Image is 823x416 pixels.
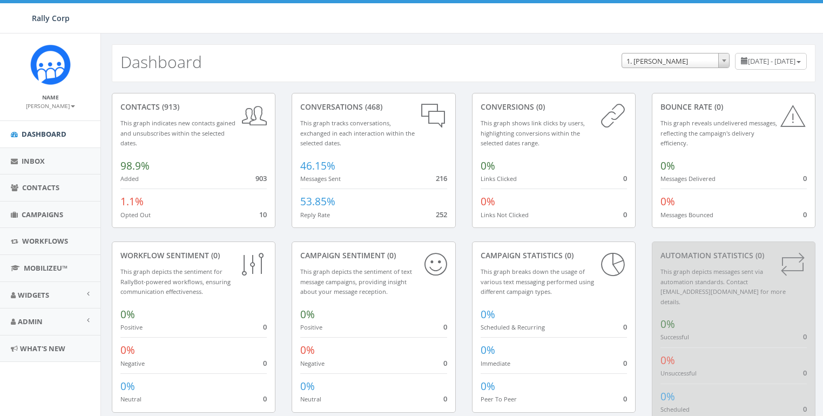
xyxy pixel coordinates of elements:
[481,250,627,261] div: Campaign Statistics
[120,194,144,209] span: 1.1%
[26,100,75,110] a: [PERSON_NAME]
[120,211,151,219] small: Opted Out
[623,394,627,404] span: 0
[160,102,179,112] span: (913)
[120,119,235,147] small: This graph indicates new contacts gained and unsubscribes within the selected dates.
[481,307,495,321] span: 0%
[803,404,807,414] span: 0
[443,358,447,368] span: 0
[22,129,66,139] span: Dashboard
[263,358,267,368] span: 0
[660,194,675,209] span: 0%
[300,159,335,173] span: 46.15%
[120,307,135,321] span: 0%
[300,211,330,219] small: Reply Rate
[436,210,447,219] span: 252
[443,322,447,332] span: 0
[300,359,325,367] small: Negative
[660,317,675,331] span: 0%
[120,267,231,296] small: This graph depicts the sentiment for RallyBot-powered workflows, ensuring communication effective...
[481,343,495,357] span: 0%
[660,390,675,404] span: 0%
[24,263,68,273] span: MobilizeU™
[300,267,412,296] small: This graph depicts the sentiment of text message campaigns, providing insight about your message ...
[481,395,517,403] small: Peer To Peer
[300,307,315,321] span: 0%
[623,210,627,219] span: 0
[623,322,627,332] span: 0
[22,210,63,219] span: Campaigns
[481,267,594,296] small: This graph breaks down the usage of various text messaging performed using different campaign types.
[660,369,697,377] small: Unsuccessful
[481,323,545,331] small: Scheduled & Recurring
[120,379,135,393] span: 0%
[712,102,723,112] span: (0)
[534,102,545,112] span: (0)
[209,250,220,260] span: (0)
[753,250,764,260] span: (0)
[481,379,495,393] span: 0%
[660,405,690,413] small: Scheduled
[300,194,335,209] span: 53.85%
[481,102,627,112] div: conversions
[660,159,675,173] span: 0%
[42,93,59,101] small: Name
[26,102,75,110] small: [PERSON_NAME]
[563,250,574,260] span: (0)
[385,250,396,260] span: (0)
[120,175,139,183] small: Added
[481,175,517,183] small: Links Clicked
[803,332,807,341] span: 0
[481,119,585,147] small: This graph shows link clicks by users, highlighting conversions within the selected dates range.
[20,344,65,353] span: What's New
[300,175,341,183] small: Messages Sent
[748,56,795,66] span: [DATE] - [DATE]
[660,102,807,112] div: Bounce Rate
[18,317,43,326] span: Admin
[300,250,447,261] div: Campaign Sentiment
[803,210,807,219] span: 0
[300,102,447,112] div: conversations
[436,173,447,183] span: 216
[18,290,49,300] span: Widgets
[623,173,627,183] span: 0
[622,53,730,68] span: 1. James Martin
[263,394,267,404] span: 0
[300,119,415,147] small: This graph tracks conversations, exchanged in each interaction within the selected dates.
[660,267,786,306] small: This graph depicts messages sent via automation standards. Contact [EMAIL_ADDRESS][DOMAIN_NAME] f...
[660,211,713,219] small: Messages Bounced
[120,250,267,261] div: Workflow Sentiment
[660,250,807,261] div: Automation Statistics
[660,333,689,341] small: Successful
[660,175,716,183] small: Messages Delivered
[120,53,202,71] h2: Dashboard
[803,368,807,378] span: 0
[259,210,267,219] span: 10
[300,343,315,357] span: 0%
[120,395,141,403] small: Neutral
[481,359,510,367] small: Immediate
[22,183,59,192] span: Contacts
[300,379,315,393] span: 0%
[120,159,150,173] span: 98.9%
[120,102,267,112] div: contacts
[481,211,529,219] small: Links Not Clicked
[481,194,495,209] span: 0%
[22,236,68,246] span: Workflows
[300,323,322,331] small: Positive
[120,343,135,357] span: 0%
[300,395,321,403] small: Neutral
[443,394,447,404] span: 0
[32,13,70,23] span: Rally Corp
[263,322,267,332] span: 0
[623,358,627,368] span: 0
[803,173,807,183] span: 0
[622,53,729,69] span: 1. James Martin
[481,159,495,173] span: 0%
[120,359,145,367] small: Negative
[120,323,143,331] small: Positive
[363,102,382,112] span: (468)
[30,44,71,85] img: Icon_1.png
[255,173,267,183] span: 903
[660,119,777,147] small: This graph reveals undelivered messages, reflecting the campaign's delivery efficiency.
